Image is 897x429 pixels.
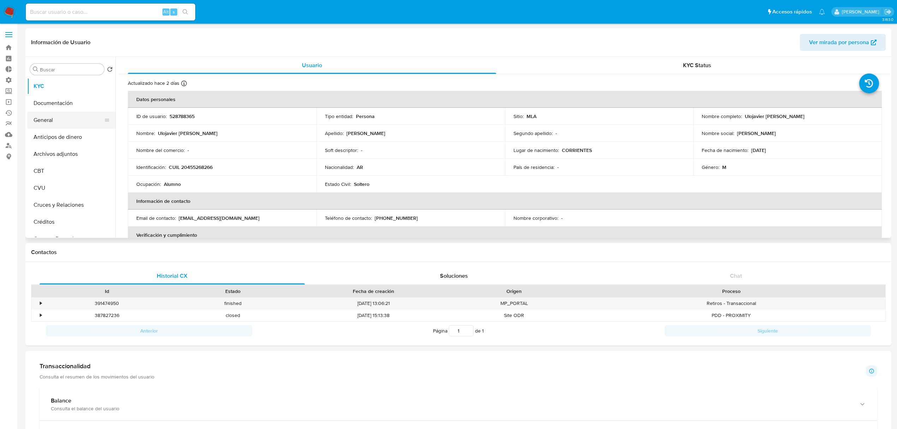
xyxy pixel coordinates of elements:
p: Género : [702,164,719,170]
span: Chat [730,272,742,280]
span: Accesos rápidos [772,8,812,16]
th: Información de contacto [128,193,882,210]
div: finished [170,298,296,309]
button: Ver mirada por persona [800,34,886,51]
p: Ulojavier [PERSON_NAME] [158,130,218,136]
p: [DATE] [751,147,766,153]
input: Buscar usuario o caso... [26,7,195,17]
p: Segundo apellido : [513,130,553,136]
p: Nombre corporativo : [513,215,558,221]
p: Email de contacto : [136,215,176,221]
div: Site ODR [451,310,577,321]
div: • [40,312,42,319]
button: Volver al orden por defecto [107,66,113,74]
p: CUIL 20455268266 [169,164,213,170]
span: KYC Status [683,61,711,69]
button: Buscar [33,66,38,72]
span: Página de [433,325,484,336]
p: Alumno [164,181,181,187]
div: [DATE] 15:13:38 [296,310,451,321]
h1: Contactos [31,249,886,256]
p: Tipo entidad : [325,113,353,119]
p: M [722,164,726,170]
p: [PERSON_NAME] [346,130,385,136]
p: ludmila.lanatti@mercadolibre.com [842,8,882,15]
p: - [561,215,563,221]
p: Nombre del comercio : [136,147,185,153]
p: Nombre : [136,130,155,136]
div: Proceso [582,288,880,295]
button: General [27,112,110,129]
p: [PHONE_NUMBER] [375,215,418,221]
p: - [188,147,189,153]
th: Verificación y cumplimiento [128,227,882,243]
button: Créditos [27,213,115,230]
button: Cruces y Relaciones [27,196,115,213]
div: 387827236 [44,310,170,321]
span: s [173,8,175,15]
p: - [361,147,362,153]
p: - [556,130,557,136]
p: [PERSON_NAME] [737,130,776,136]
a: Salir [884,8,892,16]
span: Alt [163,8,169,15]
div: MP_PORTAL [451,298,577,309]
p: Ulojavier [PERSON_NAME] [745,113,804,119]
button: KYC [27,78,115,95]
p: Estado Civil : [325,181,351,187]
p: Nombre completo : [702,113,742,119]
div: Estado [175,288,291,295]
p: Apellido : [325,130,344,136]
p: ID de usuario : [136,113,167,119]
p: MLA [527,113,536,119]
div: Origen [456,288,572,295]
p: Soltero [354,181,369,187]
p: [EMAIL_ADDRESS][DOMAIN_NAME] [179,215,260,221]
p: Lugar de nacimiento : [513,147,559,153]
th: Datos personales [128,91,882,108]
p: - [557,164,559,170]
button: Anticipos de dinero [27,129,115,146]
p: Nombre social : [702,130,734,136]
button: Siguiente [665,325,871,336]
p: Actualizado hace 2 días [128,80,179,87]
p: Soft descriptor : [325,147,358,153]
p: CORRIENTES [562,147,592,153]
span: Ver mirada por persona [809,34,869,51]
p: Sitio : [513,113,524,119]
button: Archivos adjuntos [27,146,115,163]
button: Anterior [46,325,252,336]
p: Fecha de nacimiento : [702,147,748,153]
div: 391474950 [44,298,170,309]
div: • [40,300,42,307]
p: AR [357,164,363,170]
div: [DATE] 13:06:21 [296,298,451,309]
button: search-icon [178,7,192,17]
span: Soluciones [440,272,468,280]
div: Retiros - Transaccional [577,298,885,309]
span: 1 [482,327,484,334]
span: Usuario [302,61,322,69]
button: CBT [27,163,115,180]
p: Identificación : [136,164,166,170]
h1: Información de Usuario [31,39,90,46]
p: Nacionalidad : [325,164,354,170]
a: Notificaciones [819,9,825,15]
button: Cuentas Bancarias [27,230,115,247]
p: Persona [356,113,375,119]
div: PDD - PROXIMITY [577,310,885,321]
p: Teléfono de contacto : [325,215,372,221]
span: Historial CX [157,272,188,280]
p: 528788365 [170,113,195,119]
div: closed [170,310,296,321]
button: CVU [27,180,115,196]
button: Documentación [27,95,115,112]
input: Buscar [40,66,101,73]
div: Fecha de creación [301,288,446,295]
p: País de residencia : [513,164,554,170]
p: Ocupación : [136,181,161,187]
div: Id [49,288,165,295]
